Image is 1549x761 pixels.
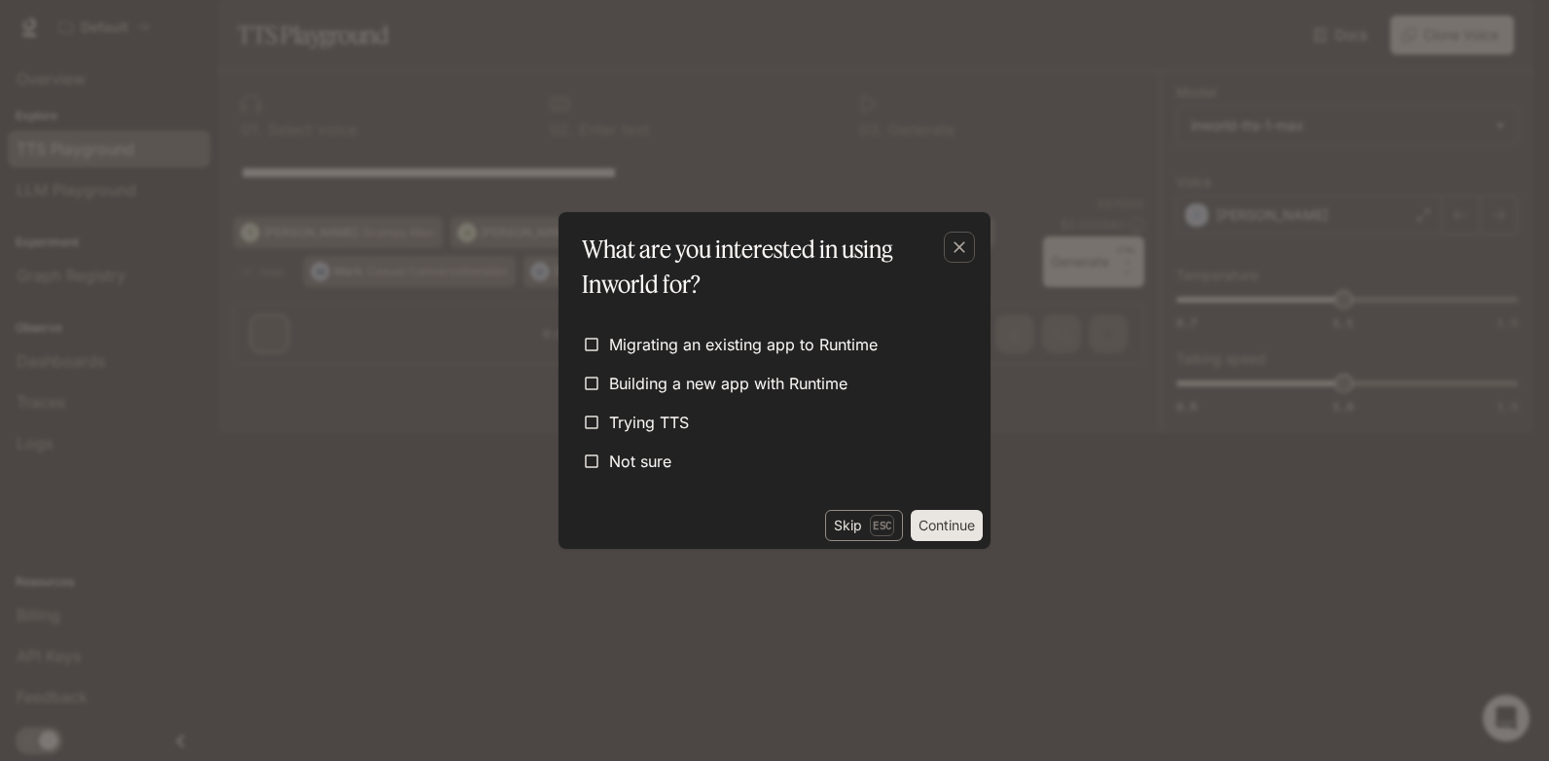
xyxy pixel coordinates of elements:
[825,510,903,541] button: SkipEsc
[609,411,689,434] span: Trying TTS
[870,515,894,536] p: Esc
[609,372,847,395] span: Building a new app with Runtime
[609,333,878,356] span: Migrating an existing app to Runtime
[609,450,671,473] span: Not sure
[582,232,959,302] p: What are you interested in using Inworld for?
[1483,695,1530,742] iframe: Intercom live chat
[911,510,983,541] button: Continue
